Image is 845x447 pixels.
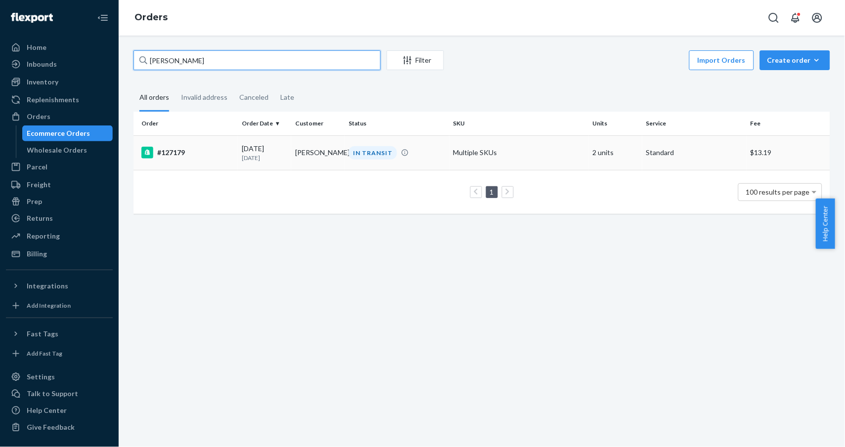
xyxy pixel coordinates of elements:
a: Reporting [6,228,113,244]
div: [DATE] [242,144,287,162]
img: Flexport logo [11,13,53,23]
div: IN TRANSIT [349,146,397,160]
div: Give Feedback [27,422,75,432]
div: Integrations [27,281,68,291]
button: Create order [760,50,830,70]
button: Give Feedback [6,419,113,435]
button: Filter [387,50,444,70]
div: Canceled [239,84,268,110]
th: SKU [449,112,589,135]
a: Returns [6,210,113,226]
a: Inbounds [6,56,113,72]
a: Prep [6,194,113,209]
a: Add Integration [6,298,113,314]
div: Settings [27,372,55,382]
button: Fast Tags [6,326,113,342]
div: Customer [295,119,341,127]
div: Billing [27,249,47,259]
button: Close Navigation [93,8,113,28]
div: Reporting [27,231,60,241]
div: Filter [387,55,444,65]
div: Returns [27,213,53,223]
div: Help Center [27,406,67,415]
th: Status [345,112,449,135]
a: Billing [6,246,113,262]
button: Open notifications [786,8,805,28]
a: Ecommerce Orders [22,125,113,141]
div: Talk to Support [27,389,78,399]
div: Create order [767,55,823,65]
div: Replenishments [27,95,79,105]
ol: breadcrumbs [127,3,176,32]
th: Order [133,112,238,135]
a: Talk to Support [6,386,113,402]
div: Prep [27,197,42,206]
p: [DATE] [242,154,287,162]
td: Multiple SKUs [449,135,589,170]
a: Help Center [6,403,113,418]
td: $13.19 [747,135,830,170]
button: Import Orders [689,50,754,70]
div: Late [280,84,294,110]
a: Orders [6,109,113,124]
div: Ecommerce Orders [27,128,90,138]
td: [PERSON_NAME] [291,135,345,170]
div: Orders [27,112,50,122]
a: Wholesale Orders [22,142,113,158]
a: Replenishments [6,92,113,108]
a: Freight [6,177,113,193]
div: Inbounds [27,59,57,69]
button: Open account menu [807,8,827,28]
input: Search orders [133,50,381,70]
div: Add Integration [27,301,71,310]
div: Invalid address [181,84,227,110]
div: Freight [27,180,51,190]
td: 2 units [589,135,642,170]
th: Units [589,112,642,135]
div: #127179 [141,147,234,159]
a: Inventory [6,74,113,90]
button: Help Center [816,199,835,249]
a: Add Fast Tag [6,346,113,362]
a: Parcel [6,159,113,175]
div: Parcel [27,162,47,172]
a: Settings [6,369,113,385]
th: Service [642,112,747,135]
th: Fee [747,112,830,135]
a: Home [6,40,113,55]
div: Inventory [27,77,58,87]
button: Integrations [6,278,113,294]
p: Standard [646,148,743,158]
div: Add Fast Tag [27,349,62,358]
a: Page 1 is your current page [488,188,496,196]
div: Home [27,42,46,52]
span: 100 results per page [746,188,810,196]
th: Order Date [238,112,291,135]
div: All orders [139,84,169,112]
a: Orders [134,12,168,23]
div: Wholesale Orders [27,145,88,155]
div: Fast Tags [27,329,58,339]
button: Open Search Box [764,8,784,28]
